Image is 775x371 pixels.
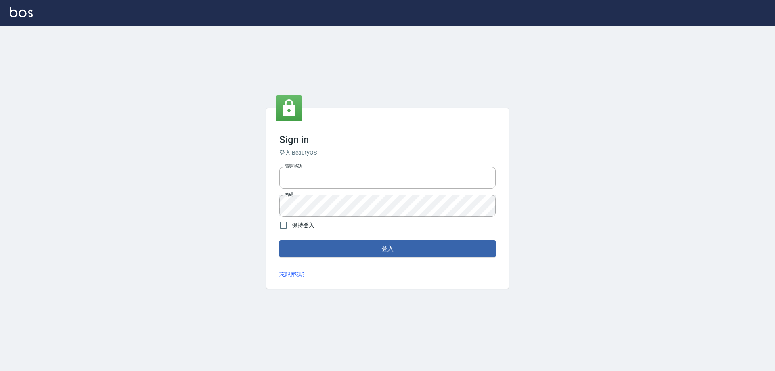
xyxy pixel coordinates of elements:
[279,134,496,145] h3: Sign in
[292,221,314,230] span: 保持登入
[279,149,496,157] h6: 登入 BeautyOS
[285,163,302,169] label: 電話號碼
[279,240,496,257] button: 登入
[279,270,305,279] a: 忘記密碼?
[285,191,293,197] label: 密碼
[10,7,33,17] img: Logo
